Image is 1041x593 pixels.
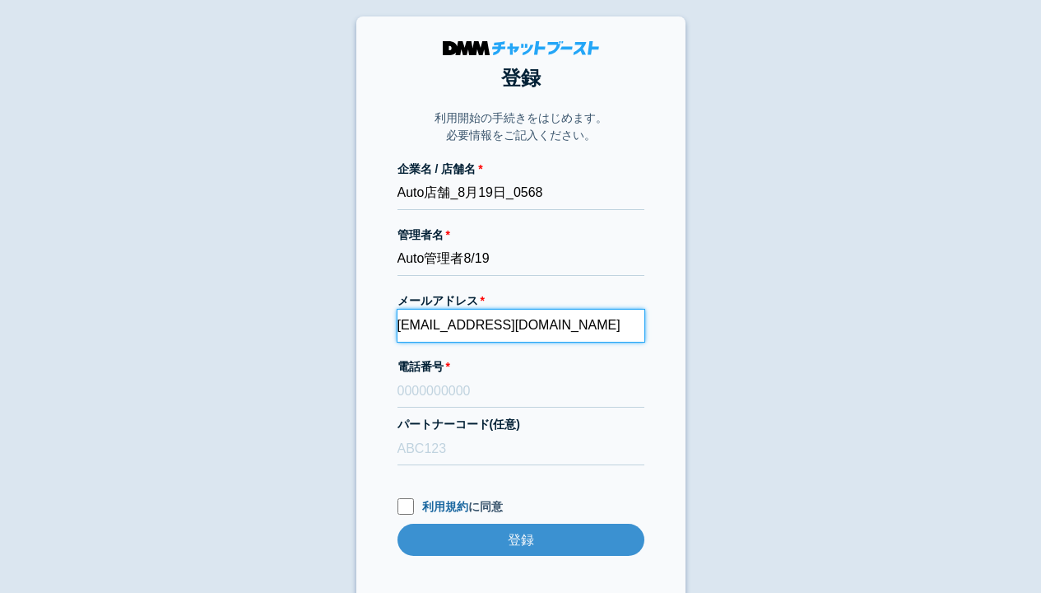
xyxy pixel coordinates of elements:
p: 利用開始の手続きをはじめます。 必要情報をご記入ください。 [435,110,607,144]
input: 株式会社チャットブースト [397,178,644,210]
label: メールアドレス [397,292,644,310]
label: パートナーコード(任意) [397,416,644,433]
input: 会話 太郎 [397,244,644,276]
label: 管理者名 [397,226,644,244]
input: ABC123 [397,433,644,465]
input: 0000000000 [397,376,644,408]
input: 登録 [397,524,644,556]
img: DMMチャットブースト [443,41,599,55]
a: 利用規約 [422,500,468,513]
label: に同意 [397,498,644,516]
input: xxx@cb.com [397,310,644,342]
label: 電話番号 [397,358,644,376]
input: 利用規約に同意 [397,498,414,515]
h1: 登録 [397,63,644,93]
label: 企業名 / 店舗名 [397,161,644,178]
